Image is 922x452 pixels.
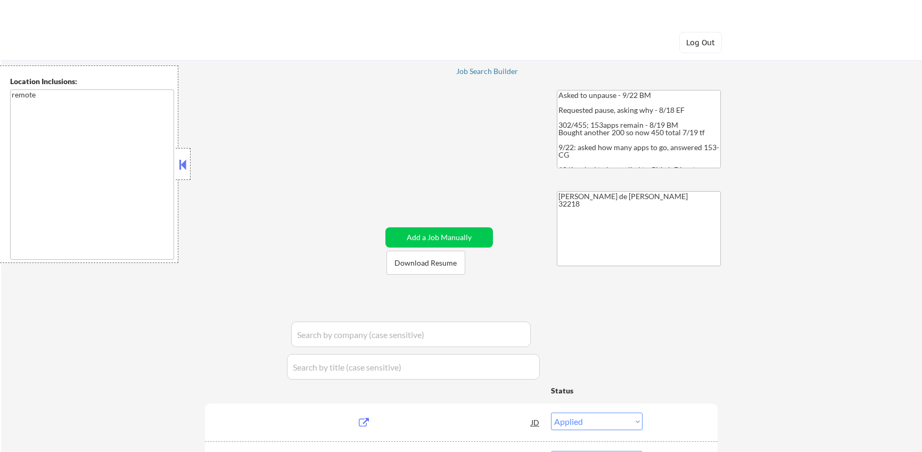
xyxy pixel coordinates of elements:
input: Search by title (case sensitive) [287,354,540,380]
input: Search by company (case sensitive) [291,322,531,347]
button: Download Resume [386,251,465,275]
a: Job Search Builder [456,67,518,78]
div: Status [551,381,643,400]
div: Job Search Builder [456,68,518,75]
div: Location Inclusions: [10,76,174,87]
button: Log Out [679,32,722,53]
button: Add a Job Manually [385,227,493,248]
div: JD [530,413,541,432]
